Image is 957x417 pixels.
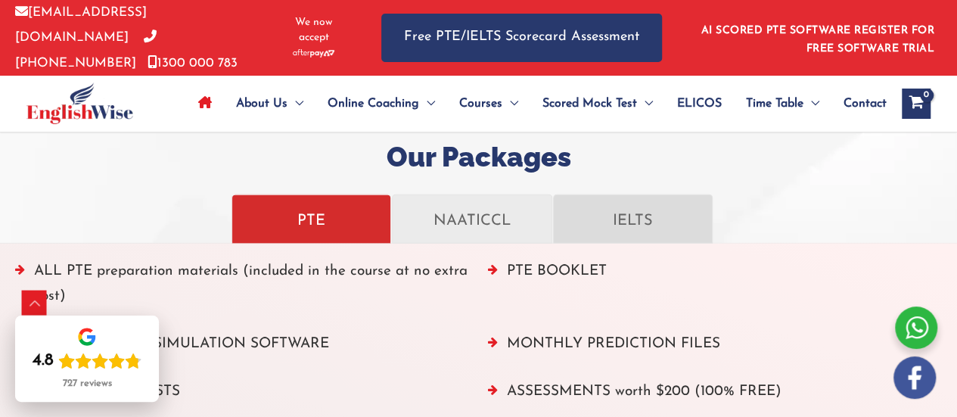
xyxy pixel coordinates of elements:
p: IELTS [565,206,701,232]
span: About Us [236,77,287,130]
a: AI SCORED PTE SOFTWARE REGISTER FOR FREE SOFTWARE TRIAL [701,25,935,54]
a: [EMAIL_ADDRESS][DOMAIN_NAME] [15,6,147,44]
div: 727 reviews [63,378,112,390]
p: PTE [244,206,379,232]
img: Afterpay-Logo [293,49,334,58]
aside: Header Widget 1 [692,13,942,62]
li: MONTHLY PREDICTION FILES [488,331,942,364]
span: Online Coaching [328,77,419,130]
a: Time TableMenu Toggle [734,77,831,130]
span: Courses [459,77,502,130]
a: Scored Mock TestMenu Toggle [530,77,665,130]
a: View Shopping Cart, empty [902,89,931,119]
a: ELICOS [665,77,734,130]
a: CoursesMenu Toggle [447,77,530,130]
a: Contact [831,77,887,130]
li: ASSESSMENTS worth $200 (100% FREE) [488,379,942,412]
span: We now accept [284,15,343,45]
li: 5 FULL MOCK TESTS [15,379,469,412]
li: PTE BOOKLET [488,259,942,317]
a: 1300 000 783 [148,57,238,70]
a: Free PTE/IELTS Scorecard Assessment [381,14,662,61]
img: cropped-ew-logo [26,82,133,124]
span: Menu Toggle [803,77,819,130]
li: ALL PTE preparation materials (included in the course at no extra cost) [15,259,469,317]
div: Rating: 4.8 out of 5 [33,350,141,372]
img: white-facebook.png [893,356,936,399]
nav: Site Navigation: Main Menu [186,77,887,130]
div: 4.8 [33,350,54,372]
span: Menu Toggle [502,77,518,130]
span: Contact [844,77,887,130]
span: Menu Toggle [637,77,653,130]
span: ELICOS [677,77,722,130]
span: Scored Mock Test [542,77,637,130]
span: Menu Toggle [419,77,435,130]
span: Menu Toggle [287,77,303,130]
a: About UsMenu Toggle [224,77,315,130]
span: Time Table [746,77,803,130]
p: NAATICCL [404,206,539,232]
a: Online CoachingMenu Toggle [315,77,447,130]
li: PTE REAL EXAM SIMULATION SOFTWARE [15,331,469,364]
a: [PHONE_NUMBER] [15,31,157,69]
